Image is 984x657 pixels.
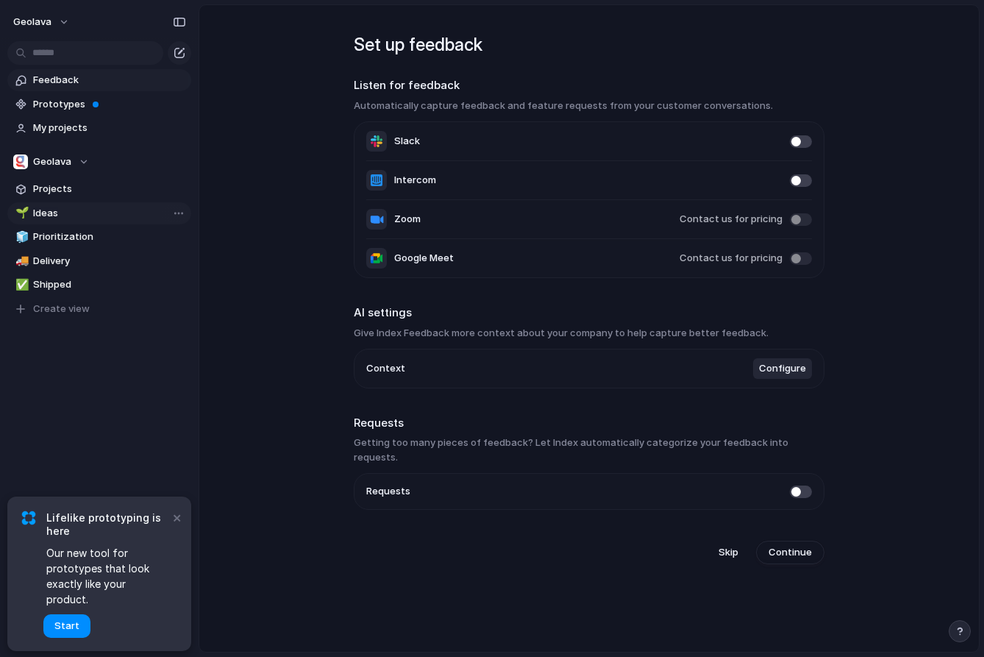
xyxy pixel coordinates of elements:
h1: Set up feedback [354,32,824,58]
span: Prioritization [33,230,186,244]
span: Google Meet [394,251,454,266]
button: Start [43,614,90,638]
span: Our new tool for prototypes that look exactly like your product. [46,545,169,607]
span: Contact us for pricing [680,212,782,227]
a: Feedback [7,69,191,91]
h3: Getting too many pieces of feedback? Let Index automatically categorize your feedback into requests. [354,436,824,464]
span: Requests [366,484,410,499]
h2: Listen for feedback [354,77,824,94]
button: 🧊 [13,230,28,244]
span: Delivery [33,254,186,269]
span: Start [54,619,79,633]
a: ✅Shipped [7,274,191,296]
span: Contact us for pricing [680,251,782,266]
button: Geolava [7,10,77,34]
span: Continue [769,545,812,560]
h3: Automatically capture feedback and feature requests from your customer conversations. [354,99,824,113]
a: Prototypes [7,93,191,116]
div: 🚚 [15,252,26,269]
div: ✅ [15,277,26,294]
span: Context [366,361,405,376]
span: Geolava [33,155,71,169]
a: 🌱Ideas [7,202,191,224]
span: Projects [33,182,186,196]
span: Zoom [394,212,421,227]
button: Skip [707,541,750,564]
div: 🧊 [15,229,26,246]
button: Create view [7,298,191,320]
button: ✅ [13,277,28,292]
button: Configure [753,358,812,379]
div: 🌱 [15,205,26,221]
button: Geolava [7,151,191,173]
button: 🌱 [13,206,28,221]
a: Projects [7,178,191,200]
span: Geolava [13,15,51,29]
span: Configure [759,361,806,376]
h3: Give Index Feedback more context about your company to help capture better feedback. [354,326,824,341]
h2: Requests [354,415,824,432]
button: Dismiss [168,508,185,526]
span: Feedback [33,73,186,88]
button: Continue [756,541,824,564]
a: 🚚Delivery [7,250,191,272]
span: Intercom [394,173,436,188]
button: 🚚 [13,254,28,269]
h2: AI settings [354,305,824,322]
span: Lifelike prototyping is here [46,511,169,538]
span: Skip [719,545,738,560]
span: My projects [33,121,186,135]
span: Ideas [33,206,186,221]
span: Slack [394,134,420,149]
span: Shipped [33,277,186,292]
a: 🧊Prioritization [7,226,191,248]
span: Prototypes [33,97,186,112]
a: My projects [7,117,191,139]
span: Create view [33,302,90,316]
